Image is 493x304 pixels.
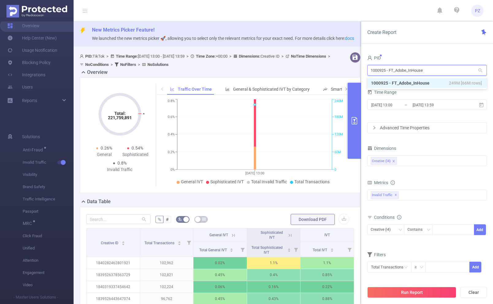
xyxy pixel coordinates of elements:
[23,169,74,181] span: Visibility
[101,241,119,245] span: Creative ID
[288,247,291,249] i: icon: caret-up
[108,115,132,120] tspan: 221,759,891
[288,249,291,251] i: icon: caret-down
[372,157,391,165] div: Creative (l4)
[23,279,74,291] span: Video
[227,54,233,59] span: >
[23,205,74,218] span: Passport
[331,247,334,249] i: icon: caret-up
[202,217,206,221] i: icon: table
[7,44,57,56] a: Usage Notification
[168,150,175,154] tspan: 0.2%
[122,243,125,245] i: icon: caret-down
[86,281,140,293] p: 1840319337454642
[86,214,151,224] input: Search...
[7,32,57,44] a: Help Center (New)
[178,240,181,244] div: Sort
[300,269,354,281] p: 0.85%
[104,166,136,173] div: Invalid Traffic
[367,55,381,60] span: PID
[160,87,164,91] i: icon: left
[469,262,481,272] button: Add
[7,69,45,81] a: Integrations
[374,215,401,220] span: Conditions
[80,54,332,67] span: TikTok [DATE] 13:00 - [DATE] 13:59 +00:00
[120,151,151,158] div: Sophisticated
[140,269,193,281] p: 102,821
[101,146,112,150] span: 0.26%
[109,62,115,67] span: >
[395,192,397,199] span: ✕
[280,54,285,59] span: >
[23,254,74,267] span: Attention
[334,168,336,172] tspan: 0
[185,54,190,59] span: >
[420,265,423,270] i: icon: down
[331,87,355,92] span: Smart Agent
[324,233,330,237] span: IVT
[230,247,233,249] i: icon: caret-up
[247,281,300,293] p: 0.16%
[373,126,376,130] i: icon: right
[300,257,354,269] p: 1.1%
[230,247,233,251] div: Sort
[334,115,343,119] tspan: 180M
[367,252,386,257] span: Filters
[233,87,310,92] span: General & Sophisticated IVT by Category
[247,257,300,269] p: 1.1%
[136,62,142,67] span: >
[7,20,40,32] a: Overview
[334,99,343,103] tspan: 240M
[193,281,247,293] p: 0.06%
[344,87,348,91] i: icon: right
[313,248,328,252] span: Total IVT
[210,179,244,184] span: Sophisticated IVT
[391,180,395,185] i: icon: info-circle
[367,180,388,185] span: Metrics
[178,240,181,242] i: icon: caret-up
[287,247,291,251] div: Sort
[7,81,33,93] a: Users
[292,242,300,257] i: Filter menu
[334,133,343,137] tspan: 120M
[209,233,228,237] span: General IVT
[251,179,287,184] span: Total Invalid Traffic
[331,249,334,251] i: icon: caret-down
[247,269,300,281] p: 0.4%
[330,247,334,251] div: Sort
[245,171,264,175] tspan: [DATE] 13:00
[92,27,155,33] span: New Metrics Picker Feature!
[193,257,247,269] p: 0.02%
[116,54,138,59] b: Time Range:
[85,62,109,67] b: No Conditions
[367,29,396,35] span: Create Report
[291,54,326,59] b: No Time Dimensions
[475,5,480,17] span: PZ
[427,228,430,232] i: icon: down
[230,249,233,251] i: icon: caret-down
[147,62,169,67] b: No Solutions
[87,69,108,76] h2: Overview
[168,133,175,137] tspan: 0.4%
[7,56,51,69] a: Blocking Policy
[261,230,283,240] span: Sophisticated IVT
[412,101,462,109] input: End date
[371,157,397,165] li: Creative (l4)
[122,240,125,242] i: icon: caret-up
[291,214,335,225] button: Download PDF
[168,115,175,119] tspan: 0.6%
[238,242,247,257] i: Filter menu
[170,168,175,172] tspan: 0%
[158,217,161,222] span: %
[144,241,175,245] span: Total Transactions
[449,80,482,86] span: 249M [66M rows]
[251,245,283,255] span: Total Sophisticated IVT
[345,242,354,257] i: Filter menu
[326,54,332,59] span: >
[367,146,396,151] span: Dimensions
[367,287,456,298] button: Run Report
[178,243,181,245] i: icon: caret-down
[140,257,193,269] p: 102,962
[92,36,354,41] span: We launched the new metrics picker 🚀, allowing you to select only the relevant metrics for your e...
[23,148,45,152] span: Anti-Fraud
